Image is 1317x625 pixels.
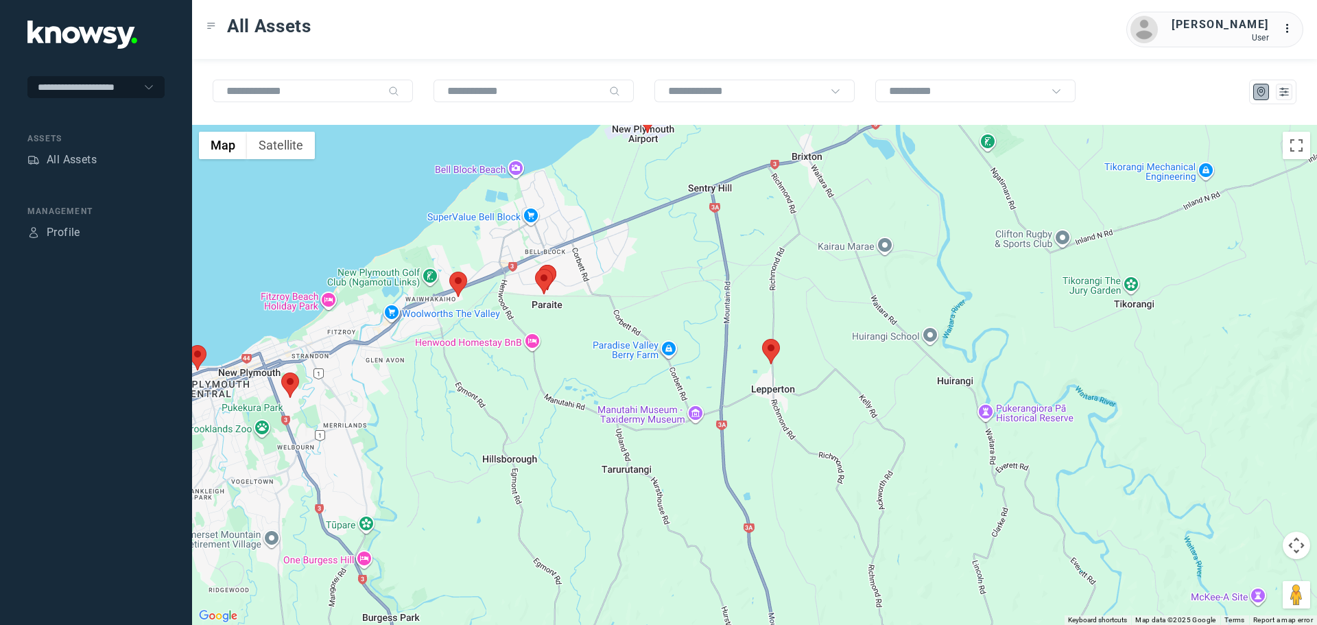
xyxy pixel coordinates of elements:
[1283,21,1299,37] div: :
[195,607,241,625] a: Open this area in Google Maps (opens a new window)
[199,132,247,159] button: Show street map
[1283,532,1310,559] button: Map camera controls
[27,154,40,166] div: Assets
[1172,33,1269,43] div: User
[27,205,165,217] div: Management
[609,86,620,97] div: Search
[1255,86,1268,98] div: Map
[1283,581,1310,609] button: Drag Pegman onto the map to open Street View
[1068,615,1127,625] button: Keyboard shortcuts
[1283,132,1310,159] button: Toggle fullscreen view
[388,86,399,97] div: Search
[1135,616,1215,624] span: Map data ©2025 Google
[1172,16,1269,33] div: [PERSON_NAME]
[227,14,311,38] span: All Assets
[27,226,40,239] div: Profile
[47,152,97,168] div: All Assets
[1130,16,1158,43] img: avatar.png
[27,21,137,49] img: Application Logo
[1224,616,1245,624] a: Terms (opens in new tab)
[206,21,216,31] div: Toggle Menu
[27,224,80,241] a: ProfileProfile
[1283,23,1297,34] tspan: ...
[27,152,97,168] a: AssetsAll Assets
[247,132,315,159] button: Show satellite imagery
[27,132,165,145] div: Assets
[47,224,80,241] div: Profile
[1278,86,1290,98] div: List
[1283,21,1299,39] div: :
[1253,616,1313,624] a: Report a map error
[195,607,241,625] img: Google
